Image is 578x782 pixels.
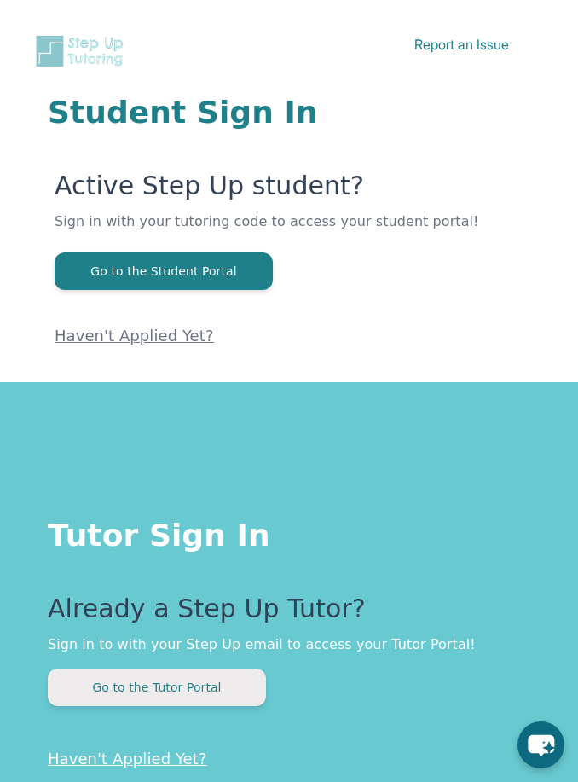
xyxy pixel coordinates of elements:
p: Active Step Up student? [55,171,530,211]
p: Sign in with your tutoring code to access your student portal! [55,211,530,252]
a: Haven't Applied Yet? [55,327,214,345]
p: Already a Step Up Tutor? [48,594,530,634]
p: Sign in to with your Step Up email to access your Tutor Portal! [48,634,530,655]
button: Go to the Tutor Portal [48,669,266,706]
a: Report an Issue [414,36,509,53]
button: chat-button [517,721,564,768]
h1: Student Sign In [48,96,530,130]
button: Go to the Student Portal [55,252,273,290]
a: Go to the Tutor Portal [48,679,266,695]
a: Go to the Student Portal [55,263,273,279]
img: Step Up Tutoring horizontal logo [34,34,130,68]
a: Haven't Applied Yet? [48,750,207,768]
h1: Tutor Sign In [48,512,530,553]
